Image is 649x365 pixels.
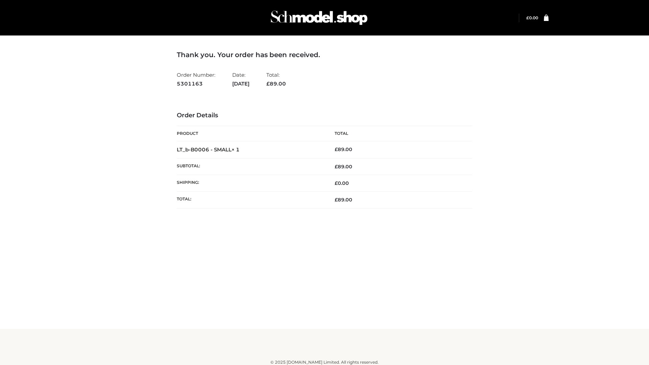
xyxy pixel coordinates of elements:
span: £ [335,164,338,170]
li: Order Number: [177,69,215,90]
strong: LT_b-B0006 - SMALL [177,146,240,153]
th: Shipping: [177,175,324,192]
span: £ [266,80,270,87]
img: Schmodel Admin 964 [268,4,370,31]
bdi: 0.00 [335,180,349,186]
a: £0.00 [526,15,538,20]
strong: [DATE] [232,79,249,88]
li: Date: [232,69,249,90]
th: Total: [177,192,324,208]
span: £ [335,197,338,203]
th: Total [324,126,472,141]
bdi: 89.00 [335,146,352,152]
h3: Thank you. Your order has been received. [177,51,472,59]
strong: 5301163 [177,79,215,88]
bdi: 0.00 [526,15,538,20]
span: 89.00 [266,80,286,87]
span: £ [526,15,529,20]
span: 89.00 [335,197,352,203]
span: £ [335,146,338,152]
strong: × 1 [232,146,240,153]
span: £ [335,180,338,186]
h3: Order Details [177,112,472,119]
li: Total: [266,69,286,90]
th: Subtotal: [177,158,324,175]
span: 89.00 [335,164,352,170]
th: Product [177,126,324,141]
